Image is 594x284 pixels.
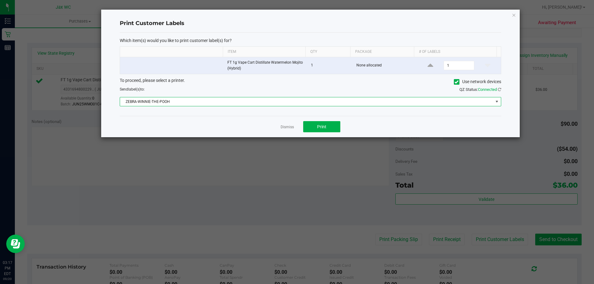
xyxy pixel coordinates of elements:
th: # of labels [414,47,497,57]
h4: Print Customer Labels [120,19,501,28]
span: Send to: [120,87,145,91]
iframe: Resource center [6,235,25,253]
p: Which item(s) would you like to print customer label(s) for? [120,38,501,43]
th: Qty [305,47,350,57]
td: FT 1g Vape Cart Distillate Watermelon Mojito (Hybrid) [224,57,307,74]
th: Item [223,47,305,57]
span: Print [317,124,326,129]
span: QZ Status: [459,87,501,92]
button: Print [303,121,340,132]
td: None allocated [353,57,417,74]
a: Dismiss [281,125,294,130]
span: ZEBRA-WINNIE-THE-POOH [120,97,493,106]
label: Use network devices [454,78,501,85]
th: Package [350,47,414,57]
span: label(s) [128,87,140,91]
span: Connected [478,87,497,92]
td: 1 [307,57,353,74]
div: To proceed, please select a printer. [115,77,506,87]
